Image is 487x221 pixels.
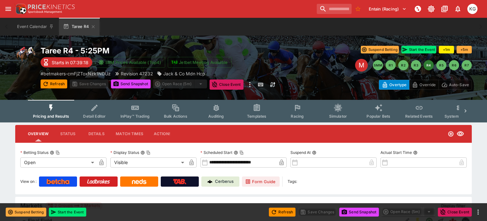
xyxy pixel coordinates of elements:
img: Ladbrokes [87,179,110,184]
button: Copy To Clipboard [239,150,244,155]
input: search [317,4,352,14]
label: View on : [20,176,36,187]
label: Tags: [288,176,297,187]
button: +1m [439,46,454,53]
p: Starts in 07:39:18 [52,59,88,66]
button: Overview [23,126,54,142]
h2: Copy To Clipboard [41,46,256,56]
div: split button [381,207,435,216]
button: Close Event [210,79,243,90]
p: Betting Status [20,150,49,155]
span: Templates [247,114,266,119]
button: +5m [457,46,472,53]
button: Copy To Clipboard [146,150,151,155]
button: SRM Prices Available (Top4) [95,57,165,68]
p: Actual Start Time [380,150,412,155]
span: Auditing [208,114,224,119]
button: R3 [411,60,421,70]
button: Event Calendar [13,18,58,36]
button: Notifications [452,3,464,15]
img: PriceKinetics [28,4,75,9]
button: Close Event [438,208,472,217]
button: Refresh [269,208,295,217]
button: R1 [386,60,396,70]
button: Select Tenant [365,4,410,14]
button: Send Snapshot [111,79,151,88]
button: Display StatusCopy To Clipboard [140,150,145,155]
button: NOT Connected to PK [412,3,424,15]
button: R4 [424,60,434,70]
p: Display Status [110,150,139,155]
img: Betcha [47,179,69,184]
div: Kevin Gutschlag [467,4,477,14]
span: Related Events [405,114,433,119]
h5: Markets [20,202,42,209]
span: System Controls [445,114,476,119]
button: Send Snapshot [339,208,379,217]
button: R6 [449,60,459,70]
img: Neds [132,179,146,184]
a: Cerberus [201,176,239,187]
button: Status [54,126,82,142]
div: 2 Groups 2 Markets [48,202,100,210]
div: Event type filters [28,100,459,122]
button: Match Times [111,126,148,142]
button: Kevin Gutschlag [465,2,479,16]
button: Start the Event [49,208,86,217]
span: Simulator [329,114,347,119]
button: Display filter [437,201,469,211]
img: PriceKinetics Logo [14,3,27,15]
div: Visible [110,157,186,168]
button: Refresh [41,79,67,88]
p: Overtype [389,81,406,88]
svg: Open [448,131,454,137]
button: Toggle light/dark mode [425,3,437,15]
button: open drawer [3,3,14,15]
button: No Bookmarks [353,4,363,14]
button: more [246,79,254,90]
p: Jack & Co Mdn Hcp [163,70,205,77]
button: Taree R4 [59,18,100,36]
button: R7 [462,60,472,70]
p: Suspend At [290,150,311,155]
p: Copy To Clipboard [41,70,111,77]
button: R5 [436,60,446,70]
p: Auto-Save [449,81,469,88]
button: Start the Event [401,46,436,53]
a: Form Guide [242,176,280,187]
button: Suspend Betting [361,46,399,53]
p: Revision 47232 [121,70,153,77]
img: Sportsbook Management [28,10,62,13]
span: Bulk Actions [164,114,187,119]
span: Pricing and Results [33,114,69,119]
img: jetbet-logo.svg [171,59,178,66]
span: Popular Bets [367,114,390,119]
button: Scheduled StartCopy To Clipboard [234,150,238,155]
img: Cerberus [207,179,212,184]
button: Betting StatusCopy To Clipboard [50,150,54,155]
span: Detail Editor [83,114,106,119]
button: Override [409,80,438,90]
button: Auto-Save [438,80,472,90]
span: Racing [291,114,304,119]
nav: pagination navigation [373,60,472,70]
button: Documentation [439,3,450,15]
button: R2 [398,60,408,70]
button: Suspend Betting [6,208,46,217]
p: Cerberus [215,178,234,185]
button: SMM [373,60,383,70]
span: InPlay™ Trading [120,114,150,119]
button: Copy To Clipboard [55,150,60,155]
button: Actions [148,126,177,142]
div: Open [20,157,96,168]
div: Jack & Co Mdn Hcp [157,70,205,77]
button: Actual Start Time [413,150,418,155]
button: more [474,208,482,216]
img: TabNZ [173,179,186,184]
div: Edit Meeting [355,59,368,72]
img: horse_racing.png [15,46,36,66]
div: Start From [379,80,472,90]
button: Suspend At [312,150,316,155]
svg: Visible [457,130,464,138]
div: split button [153,79,207,88]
